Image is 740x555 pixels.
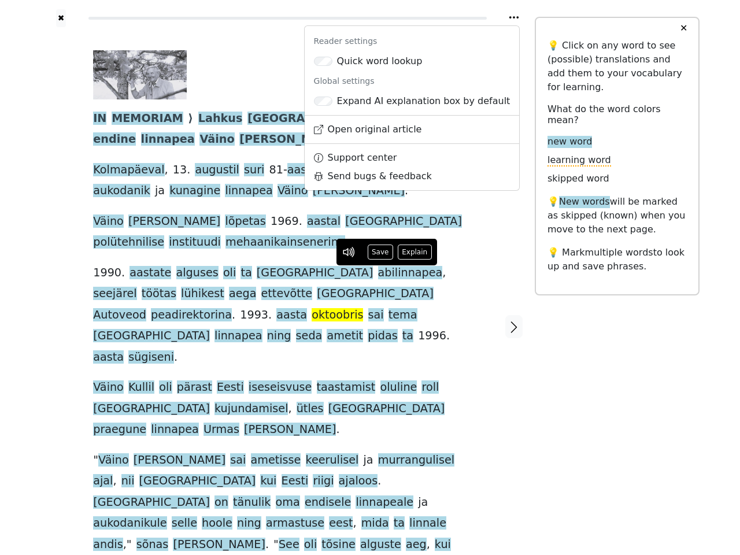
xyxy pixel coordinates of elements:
[297,402,324,416] span: ütles
[249,380,312,395] span: iseseisvuse
[121,474,135,489] span: nii
[547,136,592,148] span: new word
[181,287,224,301] span: lühikest
[337,54,423,68] div: Quick word lookup
[93,453,98,468] span: "
[229,287,257,301] span: aega
[421,380,439,395] span: roll
[93,50,187,99] img: 17077796t1h7019.jpg
[261,287,313,301] span: ettevõtte
[247,112,378,126] span: [GEOGRAPHIC_DATA]
[276,495,300,510] span: oma
[360,538,401,552] span: alguste
[378,266,443,280] span: abilinnapea
[93,235,164,250] span: polütehnilise
[195,163,239,177] span: augustil
[98,453,129,468] span: Väino
[240,266,251,280] span: ta
[337,94,510,108] div: Expand AI explanation box by default
[93,495,210,510] span: [GEOGRAPHIC_DATA]
[378,453,454,468] span: murrangulisel
[273,538,279,552] span: "
[287,163,345,177] span: aastasena
[547,103,687,125] h6: What do the word colors mean?
[435,538,451,552] span: kui
[305,92,520,110] a: Expand AI explanation box by default
[305,495,351,510] span: endisele
[188,112,193,126] span: ⟩
[214,329,262,343] span: linnapea
[232,308,235,323] span: .
[559,196,610,208] span: New words
[169,184,220,198] span: kunagine
[173,163,187,177] span: 13
[673,18,694,39] button: ✕
[305,71,520,92] div: Global settings
[141,132,195,147] span: linnapea
[388,308,417,323] span: tema
[368,245,393,260] button: Save
[380,380,417,395] span: oluline
[169,235,221,250] span: instituudi
[93,402,210,416] span: [GEOGRAPHIC_DATA]
[136,538,169,552] span: sõnas
[244,423,336,437] span: [PERSON_NAME]
[240,308,268,323] span: 1993
[177,380,212,395] span: pärast
[266,516,324,531] span: armastuse
[305,52,520,71] a: Quick word lookup
[271,214,299,229] span: 1969
[142,287,176,301] span: töötas
[418,329,446,343] span: 1996
[312,308,363,323] span: oktoobris
[217,380,244,395] span: Eesti
[139,474,256,489] span: [GEOGRAPHIC_DATA]
[269,163,287,177] span: 81-
[345,235,349,250] span: .
[268,308,272,323] span: .
[394,516,405,531] span: ta
[112,112,183,126] span: MEMORIAM
[93,423,146,437] span: praegune
[203,423,239,437] span: Urmas
[93,350,124,365] span: aasta
[547,246,687,273] p: 💡 Mark to look up and save phrases.
[257,266,373,280] span: [GEOGRAPHIC_DATA]
[56,9,66,27] button: ✖
[329,516,353,531] span: eest
[230,453,246,468] span: sai
[199,132,234,147] span: Väino
[442,266,446,280] span: ,
[418,495,428,510] span: ja
[113,474,116,489] span: ,
[93,538,123,552] span: andis
[225,184,272,198] span: linnapea
[313,184,405,198] span: [PERSON_NAME]
[93,287,136,301] span: seejärel
[244,163,264,177] span: suri
[356,495,413,510] span: linnapeale
[288,402,291,416] span: ,
[282,474,309,489] span: Eesti
[128,380,154,395] span: Kullil
[165,163,168,177] span: ,
[427,538,430,552] span: ,
[223,266,236,280] span: oli
[198,112,243,126] span: Lahkus
[368,329,397,343] span: pidas
[128,214,220,229] span: [PERSON_NAME]
[305,167,520,186] a: Send bugs & feedback
[277,184,308,198] span: Väino
[225,235,345,250] span: mehaanikainsenerina
[214,495,228,510] span: on
[361,516,389,531] span: mida
[267,329,291,343] span: ning
[336,423,339,437] span: .
[305,31,520,52] div: Reader settings
[317,380,376,395] span: taastamist
[93,308,146,323] span: Autoveod
[93,184,150,198] span: aukodanik
[345,214,462,229] span: [GEOGRAPHIC_DATA]
[151,308,232,323] span: peadirektorina
[378,474,381,489] span: .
